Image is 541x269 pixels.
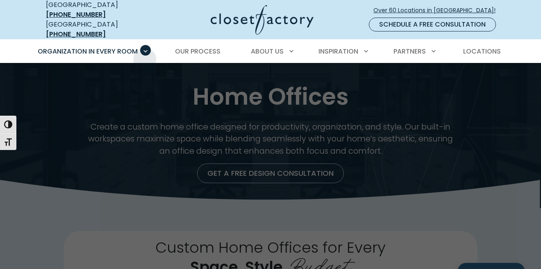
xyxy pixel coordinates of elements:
a: Schedule a Free Consultation [369,18,496,31]
span: Organization in Every Room [38,47,138,56]
img: Closet Factory Logo [211,5,314,35]
span: Over 60 Locations in [GEOGRAPHIC_DATA]! [373,6,502,15]
a: Over 60 Locations in [GEOGRAPHIC_DATA]! [373,3,502,18]
span: Our Process [175,47,220,56]
span: About Us [251,47,284,56]
div: [GEOGRAPHIC_DATA] [46,20,146,39]
nav: Primary Menu [32,40,509,63]
span: Inspiration [318,47,358,56]
span: Partners [393,47,426,56]
a: [PHONE_NUMBER] [46,29,106,39]
a: [PHONE_NUMBER] [46,10,106,19]
span: Locations [463,47,501,56]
